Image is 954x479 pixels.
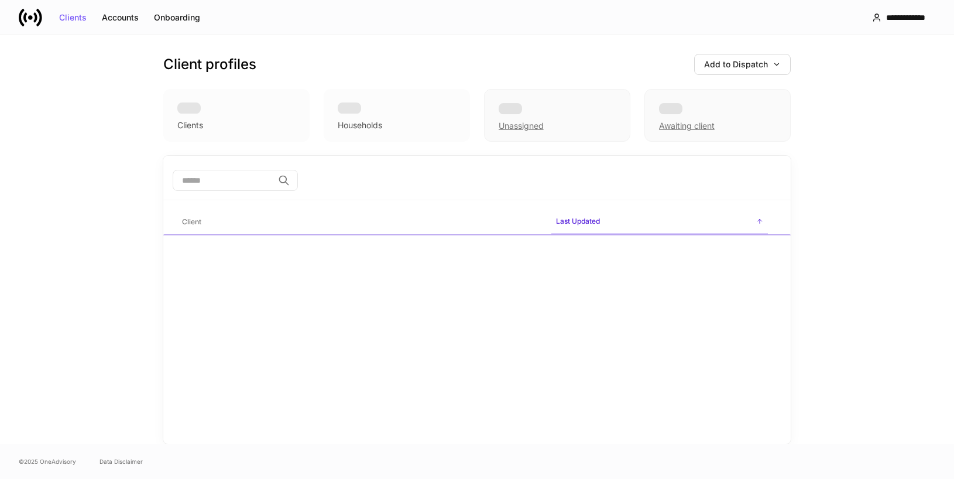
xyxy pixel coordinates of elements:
[19,457,76,466] span: © 2025 OneAdvisory
[182,216,201,227] h6: Client
[99,457,143,466] a: Data Disclaimer
[338,119,382,131] div: Households
[499,120,544,132] div: Unassigned
[659,120,715,132] div: Awaiting client
[177,210,542,234] span: Client
[177,119,203,131] div: Clients
[694,54,791,75] button: Add to Dispatch
[163,55,256,74] h3: Client profiles
[146,8,208,27] button: Onboarding
[102,13,139,22] div: Accounts
[551,210,768,235] span: Last Updated
[52,8,94,27] button: Clients
[59,13,87,22] div: Clients
[644,89,791,142] div: Awaiting client
[154,13,200,22] div: Onboarding
[704,60,781,69] div: Add to Dispatch
[484,89,630,142] div: Unassigned
[556,215,600,227] h6: Last Updated
[94,8,146,27] button: Accounts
